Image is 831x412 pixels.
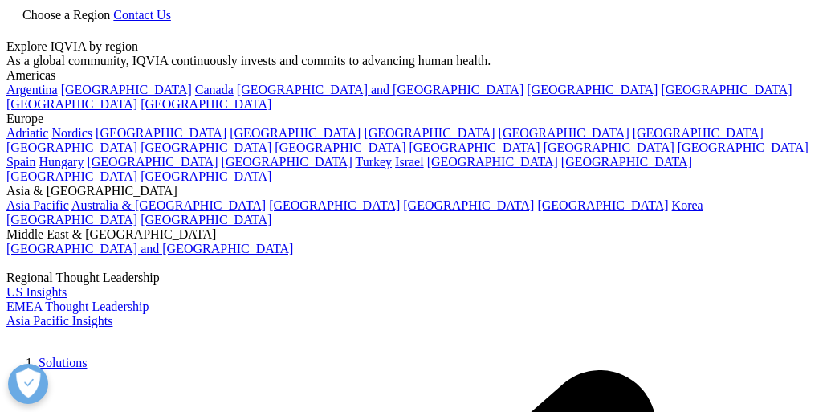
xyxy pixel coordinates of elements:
[230,126,361,140] a: [GEOGRAPHIC_DATA]
[6,300,149,313] a: EMEA Thought Leadership
[527,83,658,96] a: [GEOGRAPHIC_DATA]
[6,126,48,140] a: Adriatic
[275,141,405,154] a: [GEOGRAPHIC_DATA]
[96,126,226,140] a: [GEOGRAPHIC_DATA]
[544,141,674,154] a: [GEOGRAPHIC_DATA]
[6,68,825,83] div: Americas
[6,213,137,226] a: [GEOGRAPHIC_DATA]
[661,83,792,96] a: [GEOGRAPHIC_DATA]
[61,83,192,96] a: [GEOGRAPHIC_DATA]
[6,97,137,111] a: [GEOGRAPHIC_DATA]
[141,141,271,154] a: [GEOGRAPHIC_DATA]
[561,155,692,169] a: [GEOGRAPHIC_DATA]
[678,141,809,154] a: [GEOGRAPHIC_DATA]
[141,97,271,111] a: [GEOGRAPHIC_DATA]
[22,8,110,22] span: Choose a Region
[6,83,58,96] a: Argentina
[6,54,825,68] div: As a global community, IQVIA continuously invests and commits to advancing human health.
[6,141,137,154] a: [GEOGRAPHIC_DATA]
[409,141,540,154] a: [GEOGRAPHIC_DATA]
[6,184,825,198] div: Asia & [GEOGRAPHIC_DATA]
[141,213,271,226] a: [GEOGRAPHIC_DATA]
[355,155,392,169] a: Turkey
[8,364,48,404] button: Open Preferences
[6,285,67,299] a: US Insights
[71,198,266,212] a: Australia & [GEOGRAPHIC_DATA]
[6,169,137,183] a: [GEOGRAPHIC_DATA]
[141,169,271,183] a: [GEOGRAPHIC_DATA]
[39,356,87,369] a: Solutions
[403,198,534,212] a: [GEOGRAPHIC_DATA]
[395,155,424,169] a: Israel
[195,83,234,96] a: Canada
[113,8,171,22] a: Contact Us
[6,112,825,126] div: Europe
[427,155,558,169] a: [GEOGRAPHIC_DATA]
[6,314,112,328] a: Asia Pacific Insights
[672,198,703,212] a: Korea
[6,227,825,242] div: Middle East & [GEOGRAPHIC_DATA]
[269,198,400,212] a: [GEOGRAPHIC_DATA]
[6,271,825,285] div: Regional Thought Leadership
[222,155,352,169] a: [GEOGRAPHIC_DATA]
[51,126,92,140] a: Nordics
[6,198,69,212] a: Asia Pacific
[39,155,84,169] a: Hungary
[364,126,495,140] a: [GEOGRAPHIC_DATA]
[6,39,825,54] div: Explore IQVIA by region
[537,198,668,212] a: [GEOGRAPHIC_DATA]
[87,155,218,169] a: [GEOGRAPHIC_DATA]
[6,155,35,169] a: Spain
[237,83,523,96] a: [GEOGRAPHIC_DATA] and [GEOGRAPHIC_DATA]
[6,242,293,255] a: [GEOGRAPHIC_DATA] and [GEOGRAPHIC_DATA]
[633,126,764,140] a: [GEOGRAPHIC_DATA]
[499,126,629,140] a: [GEOGRAPHIC_DATA]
